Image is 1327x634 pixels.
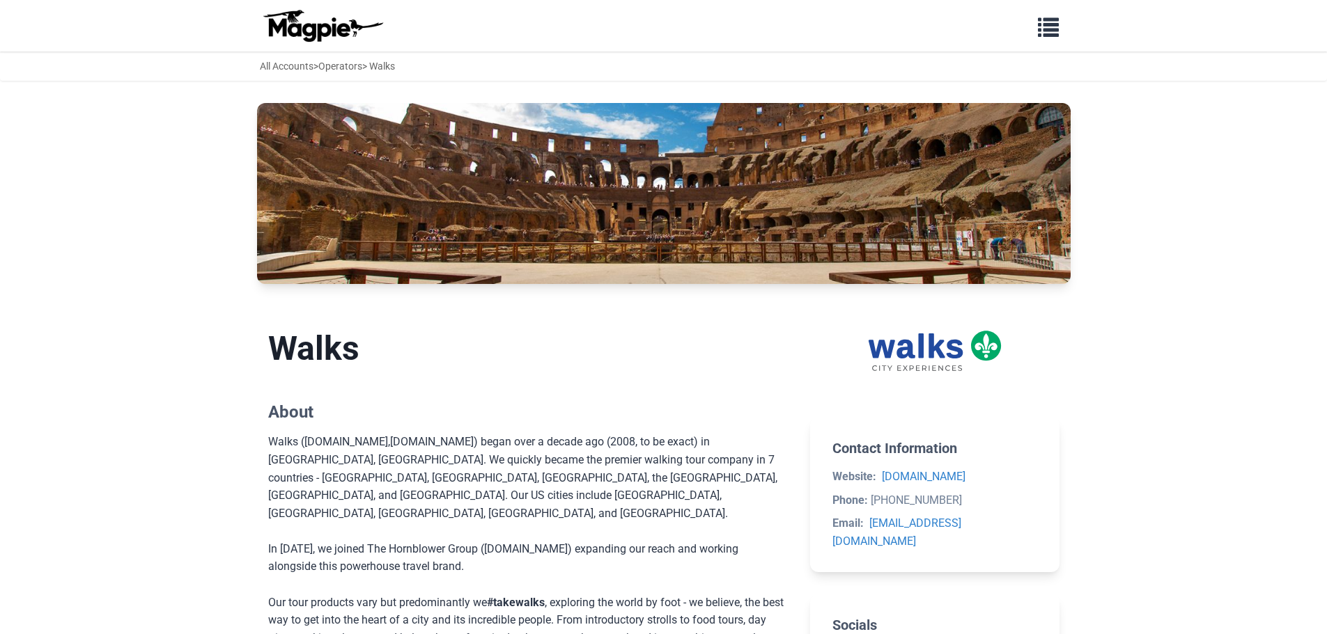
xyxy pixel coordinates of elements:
h2: Socials [832,617,1037,633]
strong: Email: [832,516,864,530]
strong: Website: [832,470,876,483]
a: [EMAIL_ADDRESS][DOMAIN_NAME] [832,516,961,548]
a: [DOMAIN_NAME] [484,542,568,555]
h2: About [268,402,789,422]
strong: Phone: [832,493,868,507]
strong: #takewalks [487,596,545,609]
h1: Walks [268,328,789,369]
a: [DOMAIN_NAME] [390,435,474,448]
img: Walks banner [257,103,1071,284]
h2: Contact Information [832,440,1037,457]
a: Operators [318,61,362,72]
div: Walks ( , ) began over a decade ago (2008, to be exact) in [GEOGRAPHIC_DATA], [GEOGRAPHIC_DATA]. ... [268,433,789,522]
div: > > Walks [260,58,395,74]
img: logo-ab69f6fb50320c5b225c76a69d11143b.png [260,9,385,42]
a: [DOMAIN_NAME] [304,435,388,448]
a: All Accounts [260,61,313,72]
img: Walks logo [868,328,1002,373]
li: [PHONE_NUMBER] [832,491,1037,509]
a: [DOMAIN_NAME] [882,470,965,483]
